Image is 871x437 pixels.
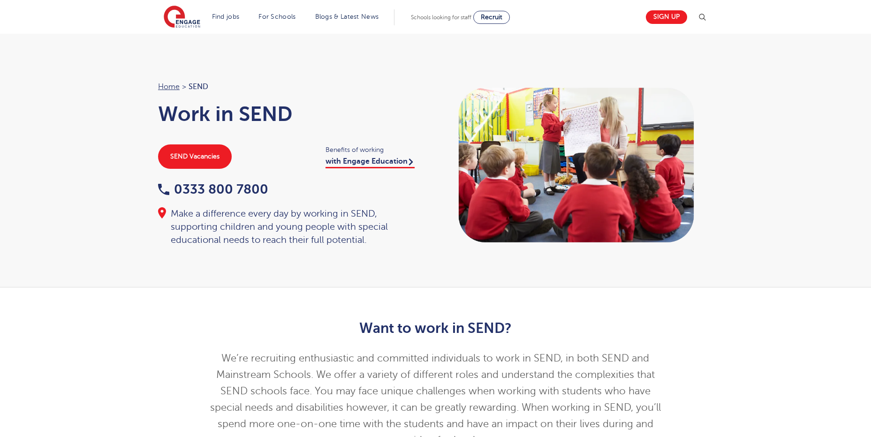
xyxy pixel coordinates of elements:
[326,157,415,168] a: with Engage Education
[158,207,426,247] div: Make a difference every day by working in SEND, supporting children and young people with special...
[182,83,186,91] span: >
[473,11,510,24] a: Recruit
[258,13,295,20] a: For Schools
[164,6,200,29] img: Engage Education
[189,81,208,93] span: SEND
[158,83,180,91] a: Home
[411,14,471,21] span: Schools looking for staff
[315,13,379,20] a: Blogs & Latest News
[158,81,426,93] nav: breadcrumb
[158,182,268,196] a: 0333 800 7800
[646,10,687,24] a: Sign up
[158,144,232,169] a: SEND Vacancies
[158,102,426,126] h1: Work in SEND
[326,144,426,155] span: Benefits of working
[212,13,240,20] a: Find jobs
[205,320,666,336] h2: Want to work in SEND?
[481,14,502,21] span: Recruit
